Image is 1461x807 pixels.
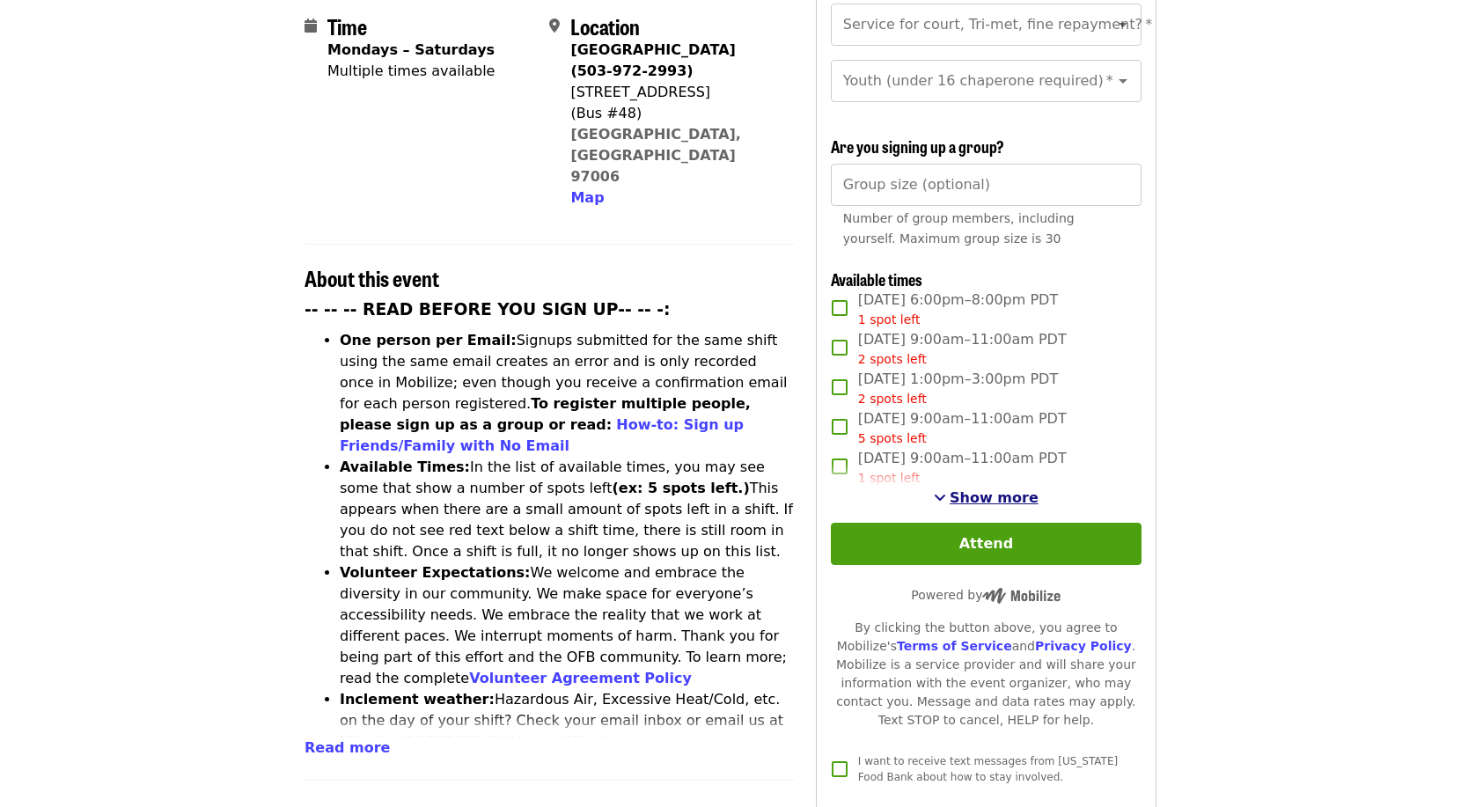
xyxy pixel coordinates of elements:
div: (Bus #48) [570,103,780,124]
strong: Mondays – Saturdays [327,41,495,58]
span: [DATE] 1:00pm–3:00pm PDT [858,369,1058,408]
span: Number of group members, including yourself. Maximum group size is 30 [843,211,1075,246]
span: 1 spot left [858,312,921,326]
span: Time [327,11,367,41]
strong: (ex: 5 spots left.) [612,480,749,496]
button: Attend [831,523,1142,565]
span: Show more [950,489,1039,506]
span: Are you signing up a group? [831,135,1004,158]
span: Read more [305,739,390,756]
i: map-marker-alt icon [549,18,560,34]
span: Available times [831,268,922,290]
a: Volunteer Agreement Policy [469,670,692,686]
strong: Volunteer Expectations: [340,564,531,581]
a: How-to: Sign up Friends/Family with No Email [340,416,744,454]
button: See more timeslots [934,488,1039,509]
li: Signups submitted for the same shift using the same email creates an error and is only recorded o... [340,330,795,457]
strong: To register multiple people, please sign up as a group or read: [340,395,751,433]
strong: One person per Email: [340,332,517,348]
button: Open [1111,69,1135,93]
i: calendar icon [305,18,317,34]
strong: -- -- -- READ BEFORE YOU SIGN UP-- -- -: [305,300,671,319]
a: Terms of Service [897,639,1012,653]
span: 2 spots left [858,392,927,406]
a: [GEOGRAPHIC_DATA], [GEOGRAPHIC_DATA] 97006 [570,126,741,185]
span: [DATE] 6:00pm–8:00pm PDT [858,290,1058,329]
span: [DATE] 9:00am–11:00am PDT [858,448,1067,488]
strong: Inclement weather: [340,691,495,708]
li: Hazardous Air, Excessive Heat/Cold, etc. on the day of your shift? Check your email inbox or emai... [340,689,795,795]
span: About this event [305,262,439,293]
div: Multiple times available [327,61,495,82]
span: 5 spots left [858,431,927,445]
span: [DATE] 9:00am–11:00am PDT [858,329,1067,369]
span: Location [570,11,640,41]
span: Powered by [911,588,1061,602]
a: Privacy Policy [1035,639,1132,653]
button: Read more [305,737,390,759]
strong: [GEOGRAPHIC_DATA] (503-972-2993) [570,41,735,79]
span: Map [570,189,604,206]
span: I want to receive text messages from [US_STATE] Food Bank about how to stay involved. [858,755,1118,783]
li: In the list of available times, you may see some that show a number of spots left This appears wh... [340,457,795,562]
input: [object Object] [831,164,1142,206]
button: Open [1111,12,1135,37]
div: [STREET_ADDRESS] [570,82,780,103]
button: Map [570,187,604,209]
div: By clicking the button above, you agree to Mobilize's and . Mobilize is a service provider and wi... [831,619,1142,730]
img: Powered by Mobilize [982,588,1061,604]
span: 2 spots left [858,352,927,366]
span: 1 spot left [858,471,921,485]
span: [DATE] 9:00am–11:00am PDT [858,408,1067,448]
li: We welcome and embrace the diversity in our community. We make space for everyone’s accessibility... [340,562,795,689]
strong: Available Times: [340,459,470,475]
